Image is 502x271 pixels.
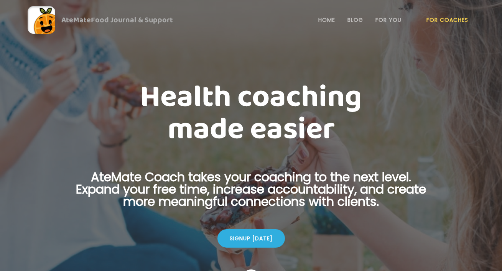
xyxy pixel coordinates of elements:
h1: Health coaching made easier [64,81,438,146]
div: Signup [DATE] [217,229,285,248]
div: AteMate [55,14,173,26]
a: AteMateFood Journal & Support [28,6,474,34]
a: Home [318,17,335,23]
span: Food Journal & Support [91,14,173,26]
a: Blog [347,17,363,23]
a: For You [375,17,402,23]
p: AteMate Coach takes your coaching to the next level. Expand your free time, increase accountabili... [64,171,438,217]
a: For Coaches [426,17,468,23]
